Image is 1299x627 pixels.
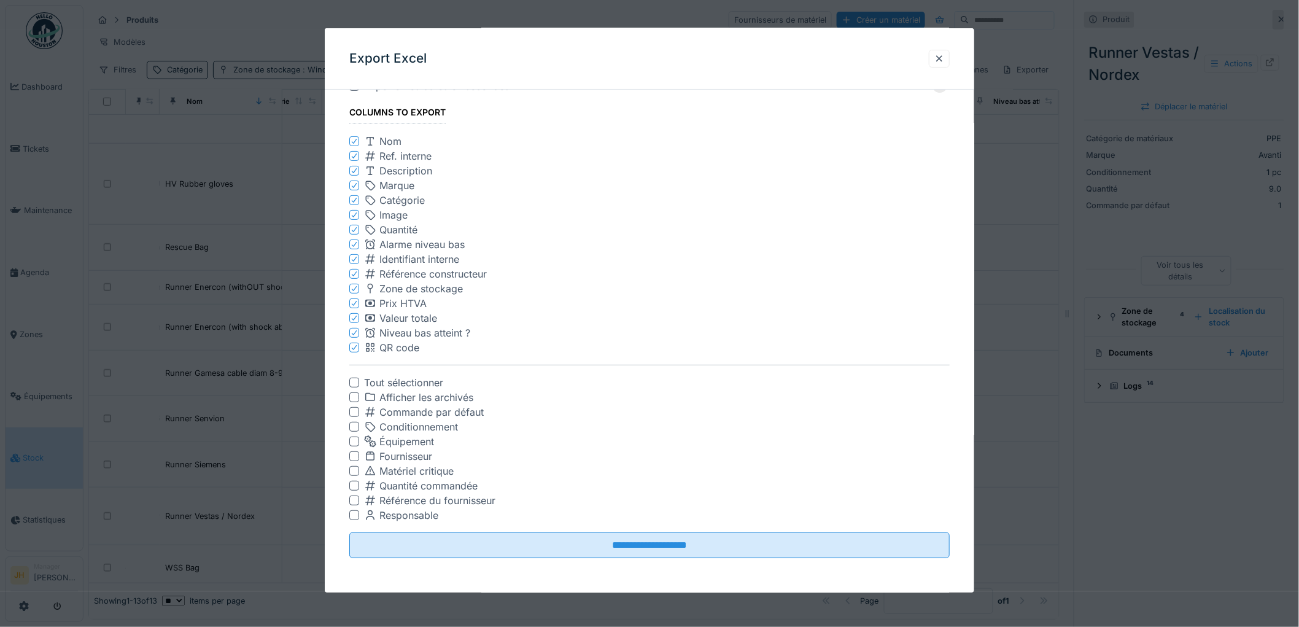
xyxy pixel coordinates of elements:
[349,37,950,568] fieldset: Exporter 13 éléments
[349,103,446,124] div: Columns to export
[364,178,414,193] div: Marque
[364,149,432,163] div: Ref. interne
[364,325,470,340] div: Niveau bas atteint ?
[364,222,417,237] div: Quantité
[364,267,487,281] div: Référence constructeur
[364,311,437,325] div: Valeur totale
[364,79,925,93] div: Exporter les dates en secondes
[364,434,434,449] div: Équipement
[364,405,484,419] div: Commande par défaut
[364,449,432,464] div: Fournisseur
[364,340,419,355] div: QR code
[364,478,478,493] div: Quantité commandée
[364,163,432,178] div: Description
[364,464,454,478] div: Matériel critique
[364,252,459,267] div: Identifiant interne
[364,134,401,149] div: Nom
[364,208,408,222] div: Image
[364,493,495,508] div: Référence du fournisseur
[364,390,473,405] div: Afficher les archivés
[364,296,427,311] div: Prix HTVA
[364,508,438,523] div: Responsable
[364,375,443,390] div: Tout sélectionner
[364,419,458,434] div: Conditionnement
[364,193,425,208] div: Catégorie
[364,237,465,252] div: Alarme niveau bas
[364,281,463,296] div: Zone de stockage
[349,51,427,66] h3: Export Excel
